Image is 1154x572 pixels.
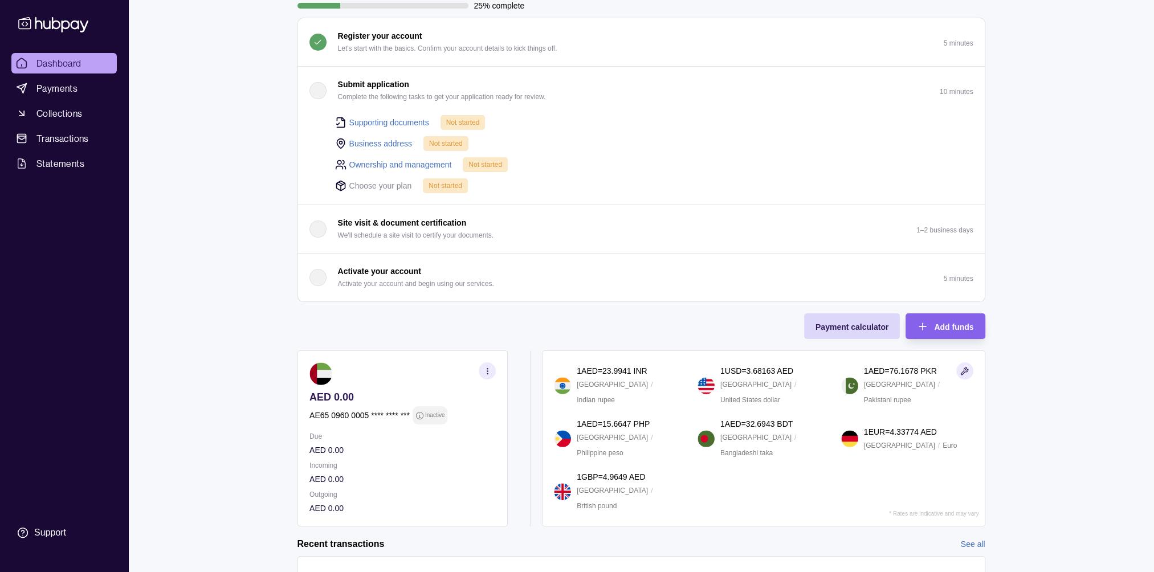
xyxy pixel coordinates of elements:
[720,418,793,430] p: 1 AED = 32.6943 BDT
[864,426,937,438] p: 1 EUR = 4.33774 AED
[36,132,89,145] span: Transactions
[11,103,117,124] a: Collections
[11,53,117,73] a: Dashboard
[446,119,480,126] span: Not started
[298,115,985,205] div: Submit application Complete the following tasks to get your application ready for review.10 minutes
[349,179,412,192] p: Choose your plan
[309,502,496,514] p: AED 0.00
[577,378,648,391] p: [GEOGRAPHIC_DATA]
[906,313,985,339] button: Add funds
[468,161,502,169] span: Not started
[841,430,858,447] img: de
[577,484,648,497] p: [GEOGRAPHIC_DATA]
[298,67,985,115] button: Submit application Complete the following tasks to get your application ready for review.10 minutes
[794,378,796,391] p: /
[864,365,937,377] p: 1 AED = 76.1678 PKR
[651,378,653,391] p: /
[577,447,623,459] p: Philippine peso
[841,377,858,394] img: pk
[720,378,792,391] p: [GEOGRAPHIC_DATA]
[309,459,496,472] p: Incoming
[36,107,82,120] span: Collections
[298,18,985,66] button: Register your account Let's start with the basics. Confirm your account details to kick things of...
[794,431,796,444] p: /
[429,182,462,190] span: Not started
[36,157,84,170] span: Statements
[815,322,888,332] span: Payment calculator
[916,226,973,234] p: 1–2 business days
[338,42,557,55] p: Let's start with the basics. Confirm your account details to kick things off.
[309,430,496,443] p: Due
[940,88,973,96] p: 10 minutes
[889,510,978,517] p: * Rates are indicative and may vary
[298,254,985,301] button: Activate your account Activate your account and begin using our services.5 minutes
[698,430,715,447] img: bd
[943,275,973,283] p: 5 minutes
[338,78,409,91] p: Submit application
[804,313,900,339] button: Payment calculator
[11,153,117,174] a: Statements
[864,439,935,452] p: [GEOGRAPHIC_DATA]
[577,365,647,377] p: 1 AED = 23.9941 INR
[349,137,413,150] a: Business address
[938,378,940,391] p: /
[309,362,332,385] img: ae
[338,265,421,277] p: Activate your account
[36,56,81,70] span: Dashboard
[309,488,496,501] p: Outgoing
[943,39,973,47] p: 5 minutes
[864,378,935,391] p: [GEOGRAPHIC_DATA]
[11,128,117,149] a: Transactions
[554,430,571,447] img: ph
[338,91,546,103] p: Complete the following tasks to get your application ready for review.
[338,277,494,290] p: Activate your account and begin using our services.
[429,140,463,148] span: Not started
[338,30,422,42] p: Register your account
[651,484,653,497] p: /
[297,538,385,550] h2: Recent transactions
[11,521,117,545] a: Support
[577,394,615,406] p: Indian rupee
[577,500,617,512] p: British pound
[11,78,117,99] a: Payments
[651,431,653,444] p: /
[298,205,985,253] button: Site visit & document certification We'll schedule a site visit to certify your documents.1–2 bus...
[864,394,911,406] p: Pakistani rupee
[698,377,715,394] img: us
[554,377,571,394] img: in
[720,394,780,406] p: United States dollar
[309,391,496,403] p: AED 0.00
[577,418,650,430] p: 1 AED = 15.6647 PHP
[934,322,973,332] span: Add funds
[34,526,66,539] div: Support
[338,229,494,242] p: We'll schedule a site visit to certify your documents.
[349,158,452,171] a: Ownership and management
[577,431,648,444] p: [GEOGRAPHIC_DATA]
[349,116,429,129] a: Supporting documents
[425,409,444,422] p: Inactive
[309,473,496,485] p: AED 0.00
[961,538,985,550] a: See all
[720,447,773,459] p: Bangladeshi taka
[943,439,957,452] p: Euro
[338,216,467,229] p: Site visit & document certification
[720,365,793,377] p: 1 USD = 3.68163 AED
[36,81,78,95] span: Payments
[554,483,571,500] img: gb
[577,471,645,483] p: 1 GBP = 4.9649 AED
[938,439,940,452] p: /
[720,431,792,444] p: [GEOGRAPHIC_DATA]
[309,444,496,456] p: AED 0.00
